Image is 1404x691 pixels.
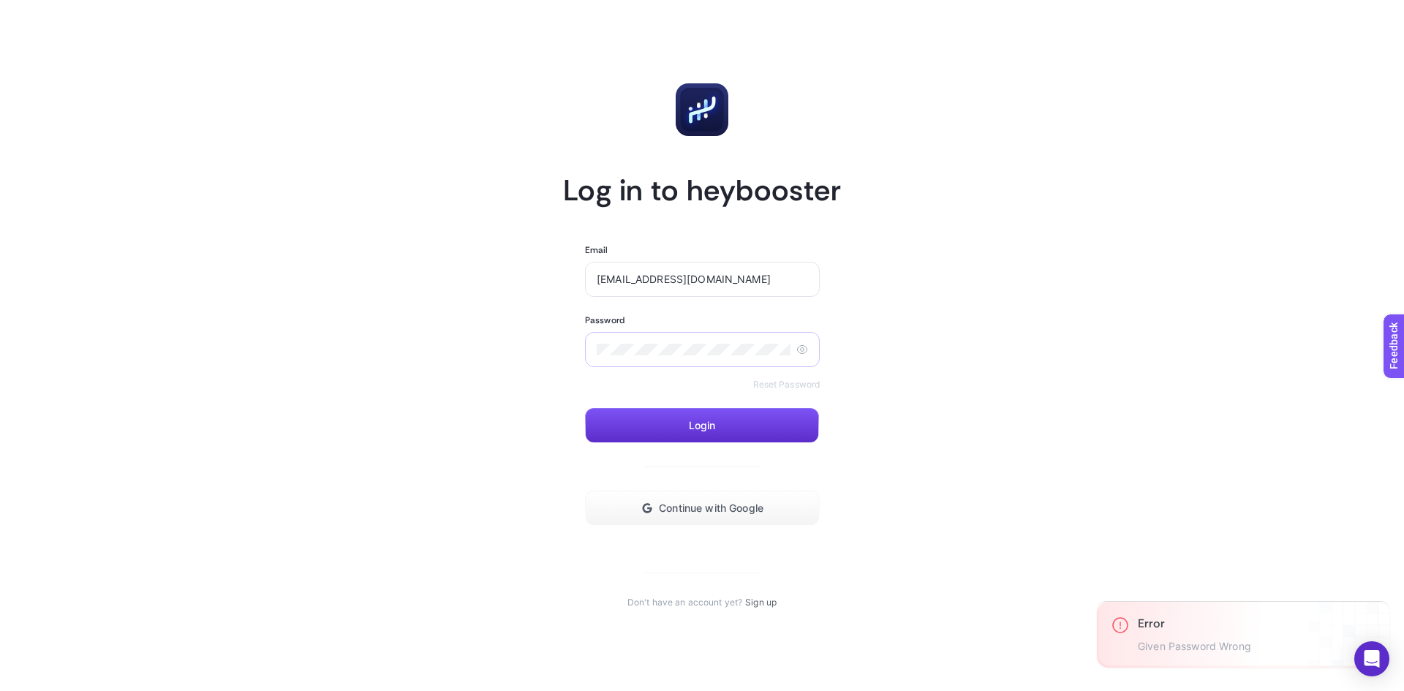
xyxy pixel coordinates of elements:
a: Sign up [745,597,777,608]
a: Reset Password [753,379,820,390]
button: Continue with Google [585,491,820,526]
span: Feedback [9,4,56,16]
h3: Error [1138,616,1251,632]
label: Password [585,314,624,326]
h1: Log in to heybooster [563,171,841,209]
span: Login [689,420,716,431]
div: Open Intercom Messenger [1354,641,1389,676]
span: Continue with Google [659,502,763,514]
input: Enter your email address [597,273,808,285]
p: Given Password Wrong [1138,641,1251,653]
span: Don't have an account yet? [627,597,742,608]
label: Email [585,244,608,256]
button: Login [585,408,819,443]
